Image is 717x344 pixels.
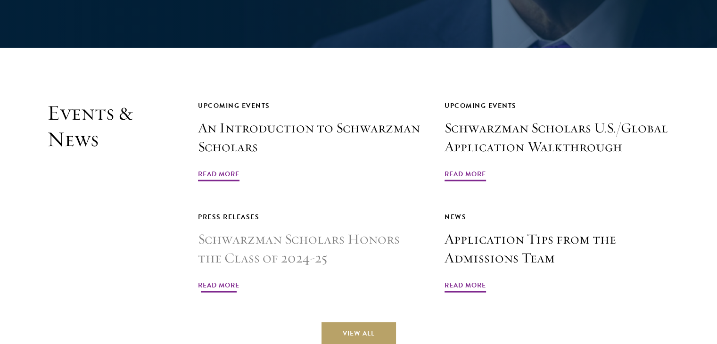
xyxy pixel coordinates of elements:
span: Read More [198,279,239,294]
h3: Schwarzman Scholars U.S./Global Application Walkthrough [445,119,670,156]
h2: Events & News [47,100,151,294]
h3: An Introduction to Schwarzman Scholars [198,119,423,156]
span: Read More [198,168,239,183]
span: Read More [445,168,486,183]
h3: Application Tips from the Admissions Team [445,230,670,268]
span: Read More [445,279,486,294]
a: Press Releases Schwarzman Scholars Honors the Class of 2024-25 Read More [198,211,423,294]
a: Upcoming Events Schwarzman Scholars U.S./Global Application Walkthrough Read More [445,100,670,183]
div: Upcoming Events [445,100,670,112]
div: News [445,211,670,223]
h3: Schwarzman Scholars Honors the Class of 2024-25 [198,230,423,268]
div: Press Releases [198,211,423,223]
a: News Application Tips from the Admissions Team Read More [445,211,670,294]
a: Upcoming Events An Introduction to Schwarzman Scholars Read More [198,100,423,183]
div: Upcoming Events [198,100,423,112]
